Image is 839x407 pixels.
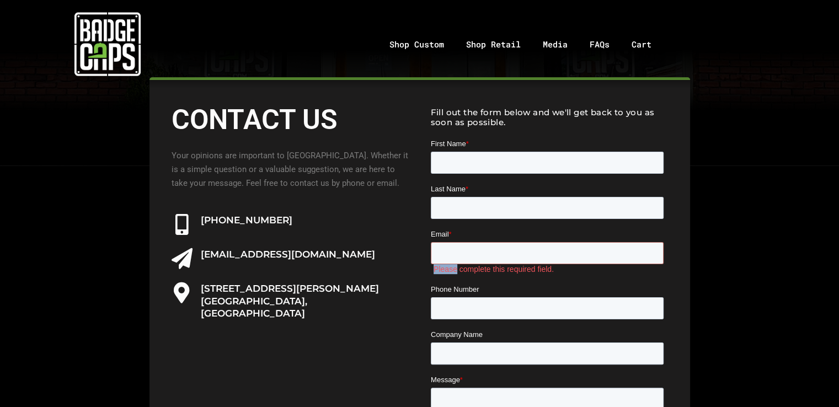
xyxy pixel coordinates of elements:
a: Media [532,15,579,73]
p: Your opinions are important to [GEOGRAPHIC_DATA]. Whether it is a simple question or a valuable s... [172,149,409,190]
iframe: Chat Widget [784,354,839,407]
a: [PHONE_NUMBER] [201,215,292,226]
h2: Contact Us [172,102,409,138]
a: Shop Custom [378,15,455,73]
a: Shop Retail [455,15,532,73]
nav: Menu [216,15,839,73]
a: FAQs [579,15,621,73]
a: 903-905-4146 [172,214,193,235]
img: badgecaps white logo with green acccent [74,11,141,77]
a: [STREET_ADDRESS][PERSON_NAME] [GEOGRAPHIC_DATA], [GEOGRAPHIC_DATA] [201,283,379,318]
a: [EMAIL_ADDRESS][DOMAIN_NAME] [201,249,375,260]
a: hello@badgecaps.com [172,248,193,269]
a: Cart [621,15,676,73]
a: 39 Lamar Ave. Paris, TX 75460 [172,282,193,303]
h4: Fill out the form below and we'll get back to you as soon as possible. [431,108,668,127]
